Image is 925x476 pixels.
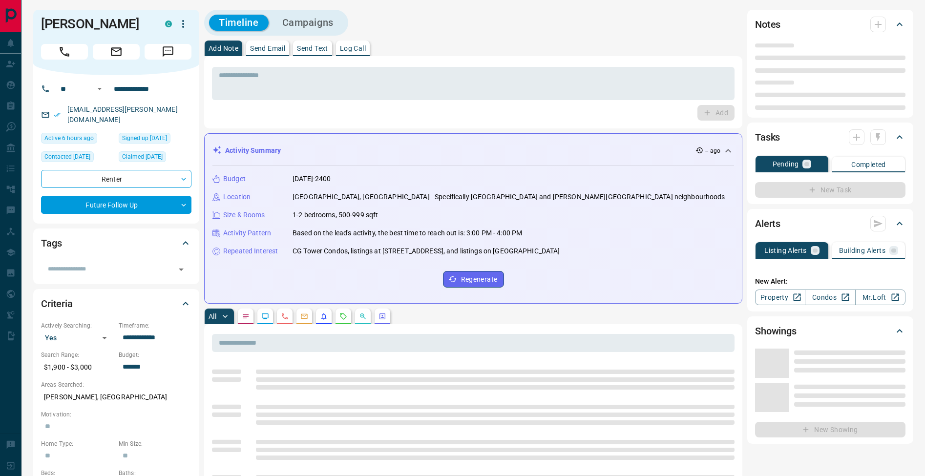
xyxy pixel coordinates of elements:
[41,16,150,32] h1: [PERSON_NAME]
[41,151,114,165] div: Tue Jul 29 2025
[320,312,328,320] svg: Listing Alerts
[119,151,191,165] div: Thu Aug 31 2023
[41,231,191,255] div: Tags
[165,21,172,27] div: condos.ca
[755,17,780,32] h2: Notes
[755,125,905,149] div: Tasks
[209,313,216,320] p: All
[41,359,114,375] p: $1,900 - $3,000
[174,263,188,276] button: Open
[839,247,885,254] p: Building Alerts
[443,271,504,288] button: Regenerate
[41,351,114,359] p: Search Range:
[359,312,367,320] svg: Opportunities
[339,312,347,320] svg: Requests
[41,321,114,330] p: Actively Searching:
[755,129,780,145] h2: Tasks
[94,83,105,95] button: Open
[41,410,191,419] p: Motivation:
[44,133,94,143] span: Active 6 hours ago
[119,439,191,448] p: Min Size:
[122,152,163,162] span: Claimed [DATE]
[223,246,278,256] p: Repeated Interest
[223,174,246,184] p: Budget
[293,174,331,184] p: [DATE]-2400
[41,44,88,60] span: Call
[242,312,250,320] svg: Notes
[41,380,191,389] p: Areas Searched:
[755,290,805,305] a: Property
[44,152,90,162] span: Contacted [DATE]
[41,296,73,311] h2: Criteria
[41,133,114,146] div: Thu Aug 14 2025
[209,45,238,52] p: Add Note
[755,276,905,287] p: New Alert:
[755,216,780,231] h2: Alerts
[293,228,522,238] p: Based on the lead's activity, the best time to reach out is: 3:00 PM - 4:00 PM
[261,312,269,320] svg: Lead Browsing Activity
[41,292,191,315] div: Criteria
[145,44,191,60] span: Message
[705,146,720,155] p: -- ago
[67,105,178,124] a: [EMAIL_ADDRESS][PERSON_NAME][DOMAIN_NAME]
[340,45,366,52] p: Log Call
[41,170,191,188] div: Renter
[119,321,191,330] p: Timeframe:
[223,210,265,220] p: Size & Rooms
[281,312,289,320] svg: Calls
[378,312,386,320] svg: Agent Actions
[300,312,308,320] svg: Emails
[755,323,797,339] h2: Showings
[223,192,251,202] p: Location
[119,351,191,359] p: Budget:
[293,246,560,256] p: CG Tower Condos, listings at [STREET_ADDRESS], and listings on [GEOGRAPHIC_DATA]
[855,290,905,305] a: Mr.Loft
[297,45,328,52] p: Send Text
[273,15,343,31] button: Campaigns
[41,439,114,448] p: Home Type:
[212,142,734,160] div: Activity Summary-- ago
[250,45,285,52] p: Send Email
[41,196,191,214] div: Future Follow Up
[54,111,61,118] svg: Email Verified
[755,319,905,343] div: Showings
[41,330,114,346] div: Yes
[764,247,807,254] p: Listing Alerts
[223,228,271,238] p: Activity Pattern
[122,133,167,143] span: Signed up [DATE]
[119,133,191,146] div: Wed Aug 30 2023
[851,161,886,168] p: Completed
[41,235,62,251] h2: Tags
[225,145,281,156] p: Activity Summary
[755,13,905,36] div: Notes
[293,210,378,220] p: 1-2 bedrooms, 500-999 sqft
[209,15,269,31] button: Timeline
[755,212,905,235] div: Alerts
[293,192,725,202] p: [GEOGRAPHIC_DATA], [GEOGRAPHIC_DATA] - Specifically [GEOGRAPHIC_DATA] and [PERSON_NAME][GEOGRAPHI...
[93,44,140,60] span: Email
[805,290,855,305] a: Condos
[773,161,799,167] p: Pending
[41,389,191,405] p: [PERSON_NAME], [GEOGRAPHIC_DATA]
